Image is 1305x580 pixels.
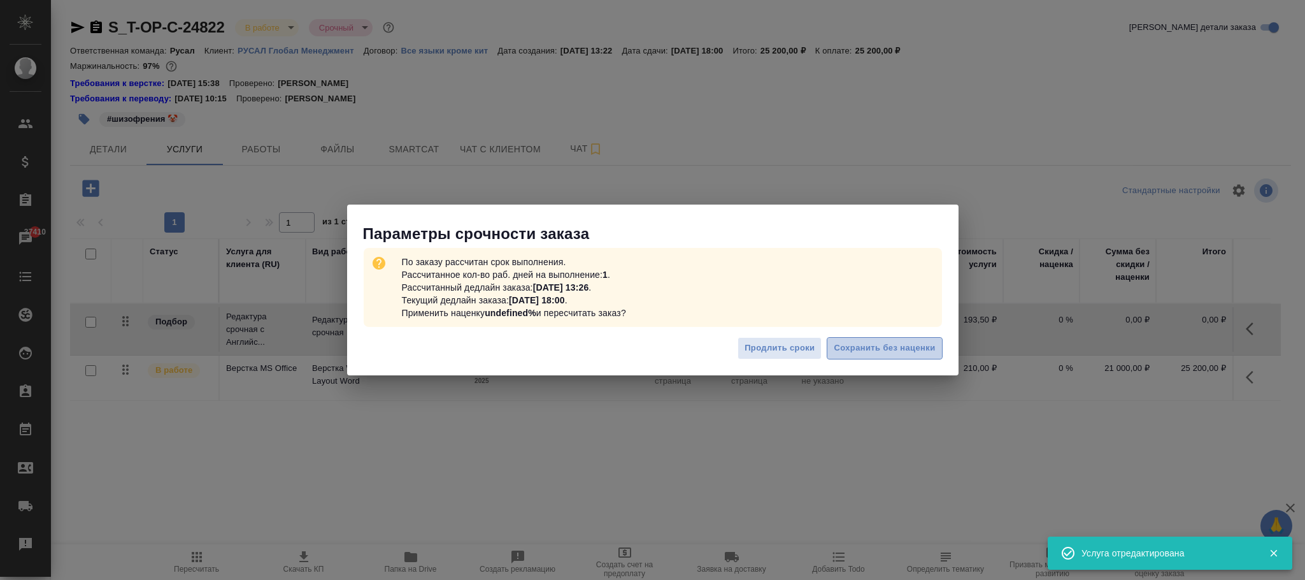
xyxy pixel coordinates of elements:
p: По заказу рассчитан срок выполнения. Рассчитанное кол-во раб. дней на выполнение: . Рассчитанный ... [397,250,631,324]
b: 1 [603,270,608,280]
span: Сохранить без наценки [834,341,935,356]
button: Закрыть [1260,547,1287,559]
div: Услуга отредактирована [1081,547,1250,560]
b: undefined% [485,308,536,318]
p: Параметры срочности заказа [363,224,959,244]
button: Продлить сроки [738,337,822,359]
span: Продлить сроки [745,341,815,356]
b: [DATE] 18:00 [509,295,565,305]
b: [DATE] 13:26 [533,282,589,293]
button: Сохранить без наценки [827,337,942,359]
